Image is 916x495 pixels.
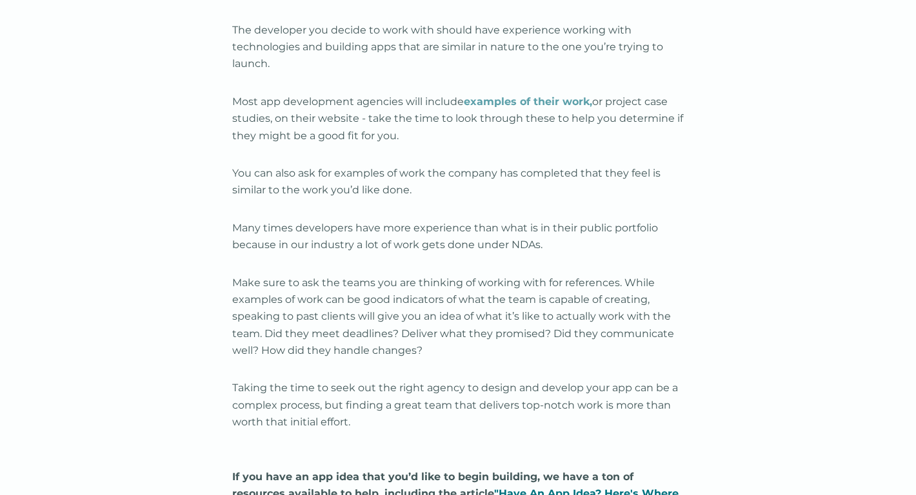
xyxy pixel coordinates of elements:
p: The developer you decide to work with should have experience working with technologies and buildi... [232,22,684,73]
p: Many times developers have more experience than what is in their public portfolio because in our ... [232,220,684,254]
p: Taking the time to seek out the right agency to design and develop your app can be a complex proc... [232,380,684,431]
p: Make sure to ask the teams you are thinking of working with for references. While examples of wor... [232,275,684,360]
p: Most app development agencies will include or project case studies, on their website - take the t... [232,93,684,144]
p: You can also ask for examples of work the company has completed that they feel is similar to the ... [232,165,684,199]
a: examples of their work, [464,95,592,108]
